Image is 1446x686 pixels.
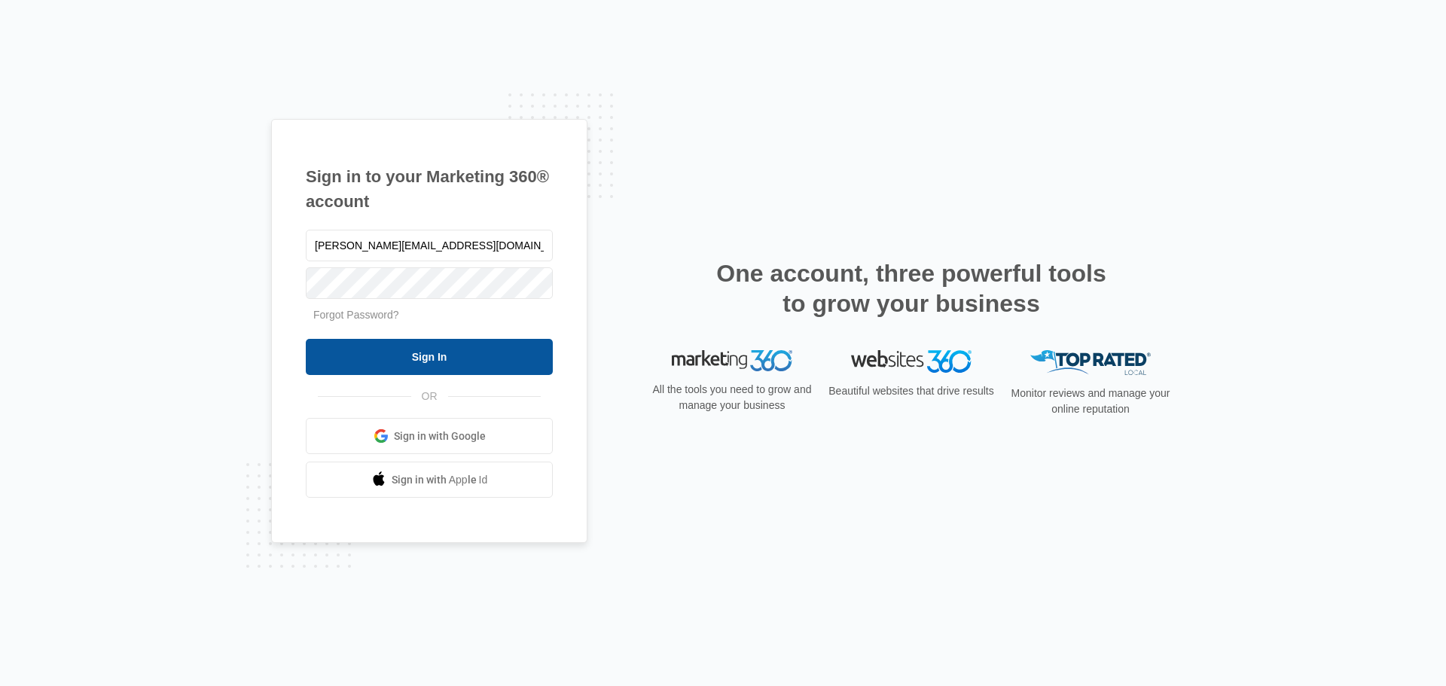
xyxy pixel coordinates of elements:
a: Sign in with Google [306,418,553,454]
span: OR [411,389,448,404]
img: Marketing 360 [672,350,792,371]
input: Email [306,230,553,261]
img: Websites 360 [851,350,972,372]
p: Monitor reviews and manage your online reputation [1006,386,1175,417]
a: Forgot Password? [313,309,399,321]
h1: Sign in to your Marketing 360® account [306,164,553,214]
h2: One account, three powerful tools to grow your business [712,258,1111,319]
img: Top Rated Local [1030,350,1151,375]
p: Beautiful websites that drive results [827,383,996,399]
p: All the tools you need to grow and manage your business [648,382,816,413]
span: Sign in with Google [394,428,486,444]
a: Sign in with Apple Id [306,462,553,498]
input: Sign In [306,339,553,375]
span: Sign in with Apple Id [392,472,488,488]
